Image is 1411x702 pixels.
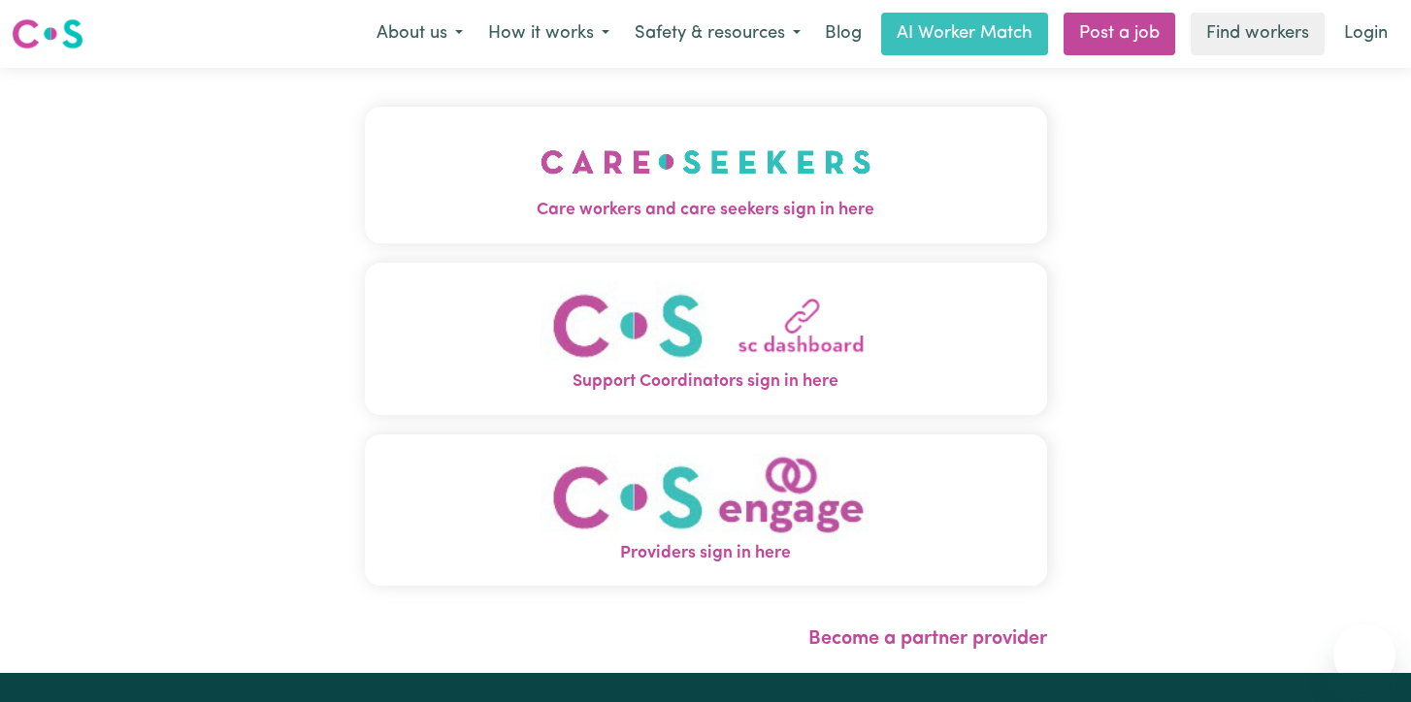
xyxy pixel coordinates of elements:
button: How it works [476,14,622,54]
a: Find workers [1191,13,1325,55]
img: Careseekers logo [12,16,83,51]
a: Careseekers logo [12,12,83,56]
iframe: Bouton de lancement de la fenêtre de messagerie [1333,624,1395,686]
button: Support Coordinators sign in here [365,262,1047,414]
a: Become a partner provider [808,629,1047,649]
a: Blog [813,13,873,55]
a: Post a job [1064,13,1175,55]
span: Providers sign in here [365,541,1047,566]
span: Care workers and care seekers sign in here [365,198,1047,223]
button: Safety & resources [622,14,813,54]
button: About us [364,14,476,54]
a: AI Worker Match [881,13,1048,55]
span: Support Coordinators sign in here [365,369,1047,395]
a: Login [1332,13,1399,55]
button: Providers sign in here [365,433,1047,586]
button: Care workers and care seekers sign in here [365,107,1047,242]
